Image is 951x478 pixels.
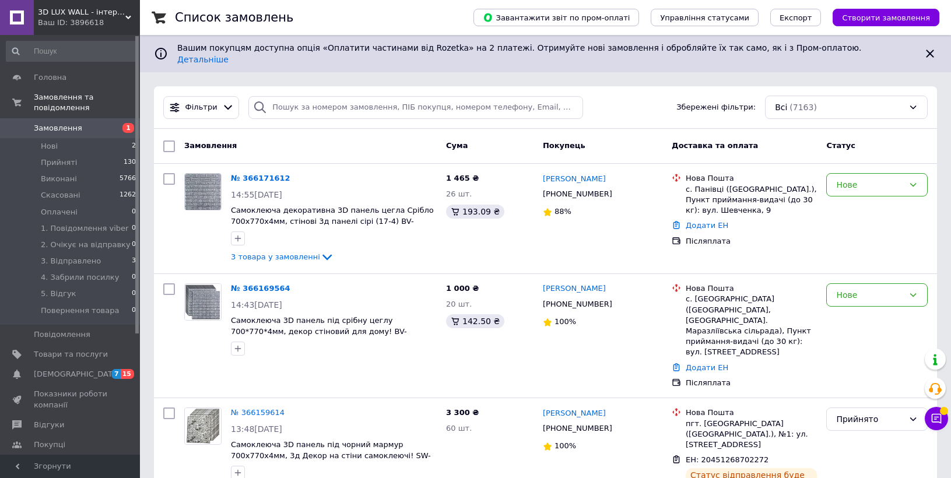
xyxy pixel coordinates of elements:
[446,174,479,182] span: 1 465 ₴
[446,424,472,433] span: 60 шт.
[132,289,136,299] span: 0
[34,123,82,133] span: Замовлення
[836,178,904,191] div: Нове
[38,17,140,28] div: Ваш ID: 3896618
[231,190,282,199] span: 14:55[DATE]
[41,174,77,184] span: Виконані
[132,256,136,266] span: 3
[177,43,866,64] span: Вашим покупцям доступна опція «Оплатити частинами від Rozetka» на 2 платежі. Отримуйте нові замов...
[132,141,136,152] span: 2
[842,13,930,22] span: Створити замовлення
[185,174,221,210] img: Фото товару
[836,413,904,426] div: Прийнято
[770,9,822,26] button: Експорт
[41,240,131,250] span: 2. Очікує на відправку
[660,13,749,22] span: Управління статусами
[132,272,136,283] span: 0
[34,329,90,340] span: Повідомлення
[555,207,571,216] span: 88%
[184,141,237,150] span: Замовлення
[132,305,136,316] span: 0
[231,316,407,346] a: Самоклеюча 3D панель під срібну цеглу 700*770*4мм, декор стіновий для дому! BV-0000230
[543,408,606,419] a: [PERSON_NAME]
[686,221,728,230] a: Додати ЕН
[543,174,606,185] a: [PERSON_NAME]
[543,283,606,294] a: [PERSON_NAME]
[231,440,431,470] a: Самоклеюча 3D панель під чорний мармур 700x770x4мм, 3д Декор на стіни самоклеючі! SW-00000691
[185,102,217,113] span: Фільтри
[446,205,504,219] div: 193.09 ₴
[38,7,125,17] span: 3D LUX WALL - інтернет-магазин декору для дому
[34,369,120,379] span: [DEMOGRAPHIC_DATA]
[41,207,78,217] span: Оплачені
[686,283,817,294] div: Нова Пошта
[34,349,108,360] span: Товари та послуги
[34,389,108,410] span: Показники роботи компанії
[132,240,136,250] span: 0
[780,13,812,22] span: Експорт
[120,174,136,184] span: 5766
[686,407,817,418] div: Нова Пошта
[231,408,285,417] a: № 366159614
[473,9,639,26] button: Завантажити звіт по пром-оплаті
[446,300,472,308] span: 20 шт.
[111,369,121,379] span: 7
[132,207,136,217] span: 0
[651,9,759,26] button: Управління статусами
[34,92,140,113] span: Замовлення та повідомлення
[41,157,77,168] span: Прийняті
[686,294,817,357] div: с. [GEOGRAPHIC_DATA] ([GEOGRAPHIC_DATA], [GEOGRAPHIC_DATA]. Маразліївська сільрада), Пункт прийма...
[686,378,817,388] div: Післяплата
[175,10,293,24] h1: Список замовлень
[543,141,585,150] span: Покупець
[446,284,479,293] span: 1 000 ₴
[541,187,615,202] div: [PHONE_NUMBER]
[184,173,222,210] a: Фото товару
[789,103,817,112] span: (7163)
[248,96,583,119] input: Пошук за номером замовлення, ПІБ покупця, номером телефону, Email, номером накладної
[34,72,66,83] span: Головна
[231,300,282,310] span: 14:43[DATE]
[541,297,615,312] div: [PHONE_NUMBER]
[231,206,434,236] a: Самоклеюча декоративна 3D панель цегла Срібло 700х770х4мм, стінові 3д панелі сірі (17-4) BV-0000230
[676,102,756,113] span: Збережені фільтри:
[686,236,817,247] div: Післяплата
[184,407,222,445] a: Фото товару
[122,123,134,133] span: 1
[672,141,758,150] span: Доставка та оплата
[686,455,768,464] span: ЕН: 20451268702272
[555,317,576,326] span: 100%
[231,424,282,434] span: 13:48[DATE]
[41,190,80,201] span: Скасовані
[124,157,136,168] span: 130
[6,41,137,62] input: Пошук
[34,440,65,450] span: Покупці
[775,101,787,113] span: Всі
[686,184,817,216] div: с. Панівці ([GEOGRAPHIC_DATA].), Пункт приймання-видачі (до 30 кг): вул. Шевченка, 9
[231,284,290,293] a: № 366169564
[185,408,221,444] img: Фото товару
[41,272,119,283] span: 4. Забрили посилку
[686,173,817,184] div: Нова Пошта
[541,421,615,436] div: [PHONE_NUMBER]
[821,13,939,22] a: Створити замовлення
[41,141,58,152] span: Нові
[120,190,136,201] span: 1262
[184,283,222,321] a: Фото товару
[826,141,855,150] span: Статус
[833,9,939,26] button: Створити замовлення
[41,223,128,234] span: 1. Повідомлення viber
[231,252,334,261] a: 3 товара у замовленні
[41,256,101,266] span: 3. Відправлено
[446,141,468,150] span: Cума
[121,369,134,379] span: 15
[41,289,76,299] span: 5. Відгук
[132,223,136,234] span: 0
[836,289,904,301] div: Нове
[925,407,948,430] button: Чат з покупцем
[446,408,479,417] span: 3 300 ₴
[686,419,817,451] div: пгт. [GEOGRAPHIC_DATA] ([GEOGRAPHIC_DATA].), №1: ул. [STREET_ADDRESS]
